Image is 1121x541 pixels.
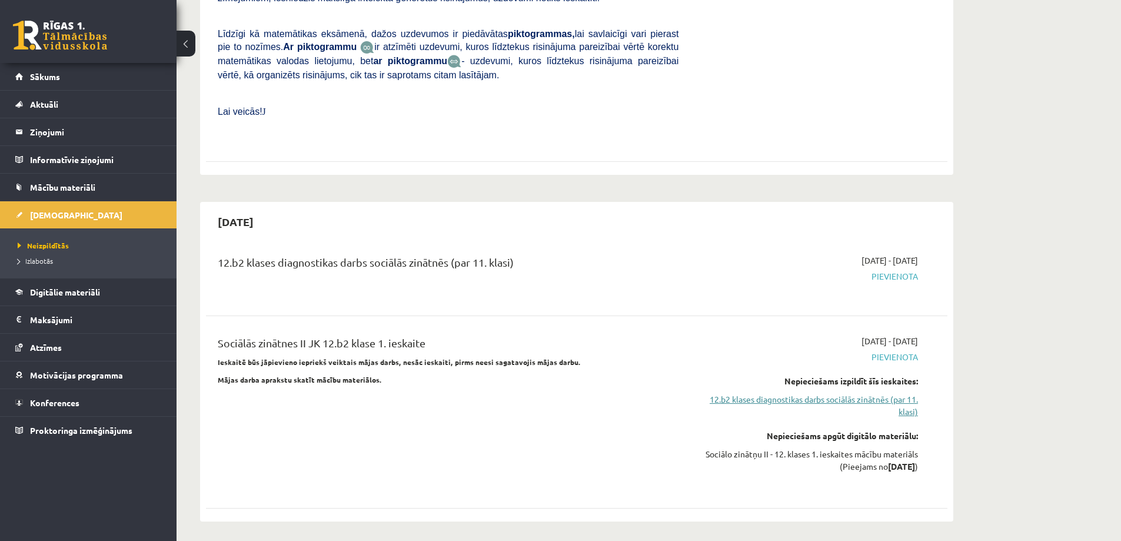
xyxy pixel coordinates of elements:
[218,42,678,66] span: ir atzīmēti uzdevumi, kuros līdztekus risinājuma pareizībai vērtē korektu matemātikas valodas lie...
[30,287,100,297] span: Digitālie materiāli
[15,201,162,228] a: [DEMOGRAPHIC_DATA]
[218,335,678,357] div: Sociālās zinātnes II JK 12.b2 klase 1. ieskaite
[30,182,95,192] span: Mācību materiāli
[30,370,123,380] span: Motivācijas programma
[218,107,262,117] span: Lai veicās!
[15,278,162,306] a: Digitālie materiāli
[15,417,162,444] a: Proktoringa izmēģinājums
[696,430,918,442] div: Nepieciešams apgūt digitālo materiālu:
[30,342,62,353] span: Atzīmes
[30,397,79,408] span: Konferences
[15,91,162,118] a: Aktuāli
[15,174,162,201] a: Mācību materiāli
[262,107,266,117] span: J
[15,334,162,361] a: Atzīmes
[15,118,162,145] a: Ziņojumi
[15,146,162,173] a: Informatīvie ziņojumi
[508,29,575,39] b: piktogrammas,
[696,393,918,418] a: 12.b2 klases diagnostikas darbs sociālās zinātnēs (par 11. klasi)
[218,357,581,367] strong: Ieskaitē būs jāpievieno iepriekš veiktais mājas darbs, nesāc ieskaiti, pirms neesi sagatavojis mā...
[373,56,447,66] b: ar piktogrammu
[15,306,162,333] a: Maksājumi
[283,42,357,52] b: Ar piktogrammu
[861,254,918,267] span: [DATE] - [DATE]
[18,255,165,266] a: Izlabotās
[30,425,132,436] span: Proktoringa izmēģinājums
[30,99,58,109] span: Aktuāli
[18,240,165,251] a: Neizpildītās
[888,461,915,472] strong: [DATE]
[30,146,162,173] legend: Informatīvie ziņojumi
[696,270,918,283] span: Pievienota
[861,335,918,347] span: [DATE] - [DATE]
[15,389,162,416] a: Konferences
[206,208,265,235] h2: [DATE]
[18,256,53,265] span: Izlabotās
[218,29,678,52] span: Līdzīgi kā matemātikas eksāmenā, dažos uzdevumos ir piedāvātas lai savlaicīgi vari pierast pie to...
[30,210,122,220] span: [DEMOGRAPHIC_DATA]
[360,41,374,54] img: JfuEzvunn4EvwAAAAASUVORK5CYII=
[15,361,162,389] a: Motivācijas programma
[447,55,461,68] img: wKvN42sLe3LLwAAAABJRU5ErkJggg==
[218,254,678,276] div: 12.b2 klases diagnostikas darbs sociālās zinātnēs (par 11. klasi)
[696,351,918,363] span: Pievienota
[13,21,107,50] a: Rīgas 1. Tālmācības vidusskola
[218,375,382,384] strong: Mājas darba aprakstu skatīt mācību materiālos.
[696,448,918,473] div: Sociālo zinātņu II - 12. klases 1. ieskaites mācību materiāls (Pieejams no )
[30,306,162,333] legend: Maksājumi
[696,375,918,387] div: Nepieciešams izpildīt šīs ieskaites:
[30,71,60,82] span: Sākums
[15,63,162,90] a: Sākums
[30,118,162,145] legend: Ziņojumi
[18,241,69,250] span: Neizpildītās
